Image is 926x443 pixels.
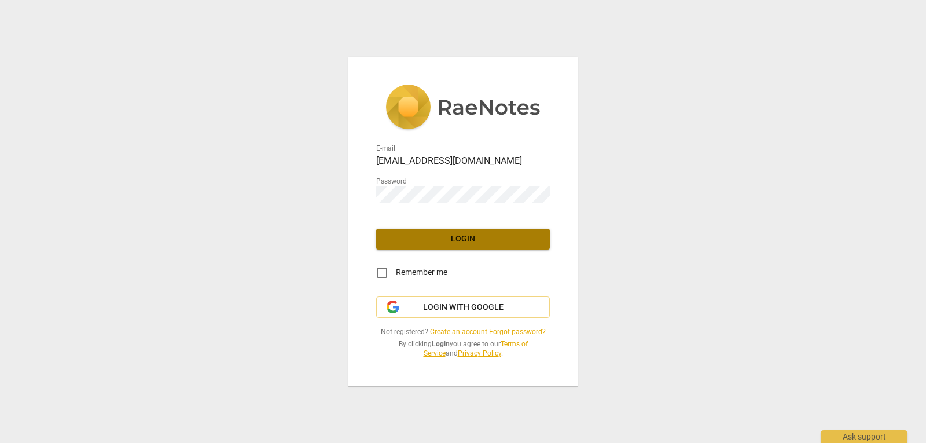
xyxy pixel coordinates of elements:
[376,178,407,185] label: Password
[424,340,528,358] a: Terms of Service
[376,145,395,152] label: E-mail
[396,266,447,279] span: Remember me
[385,233,541,245] span: Login
[385,85,541,132] img: 5ac2273c67554f335776073100b6d88f.svg
[376,296,550,318] button: Login with Google
[423,302,504,313] span: Login with Google
[376,339,550,358] span: By clicking you agree to our and .
[430,328,487,336] a: Create an account
[489,328,546,336] a: Forgot password?
[376,229,550,250] button: Login
[458,349,501,357] a: Privacy Policy
[376,327,550,337] span: Not registered? |
[821,430,907,443] div: Ask support
[432,340,450,348] b: Login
